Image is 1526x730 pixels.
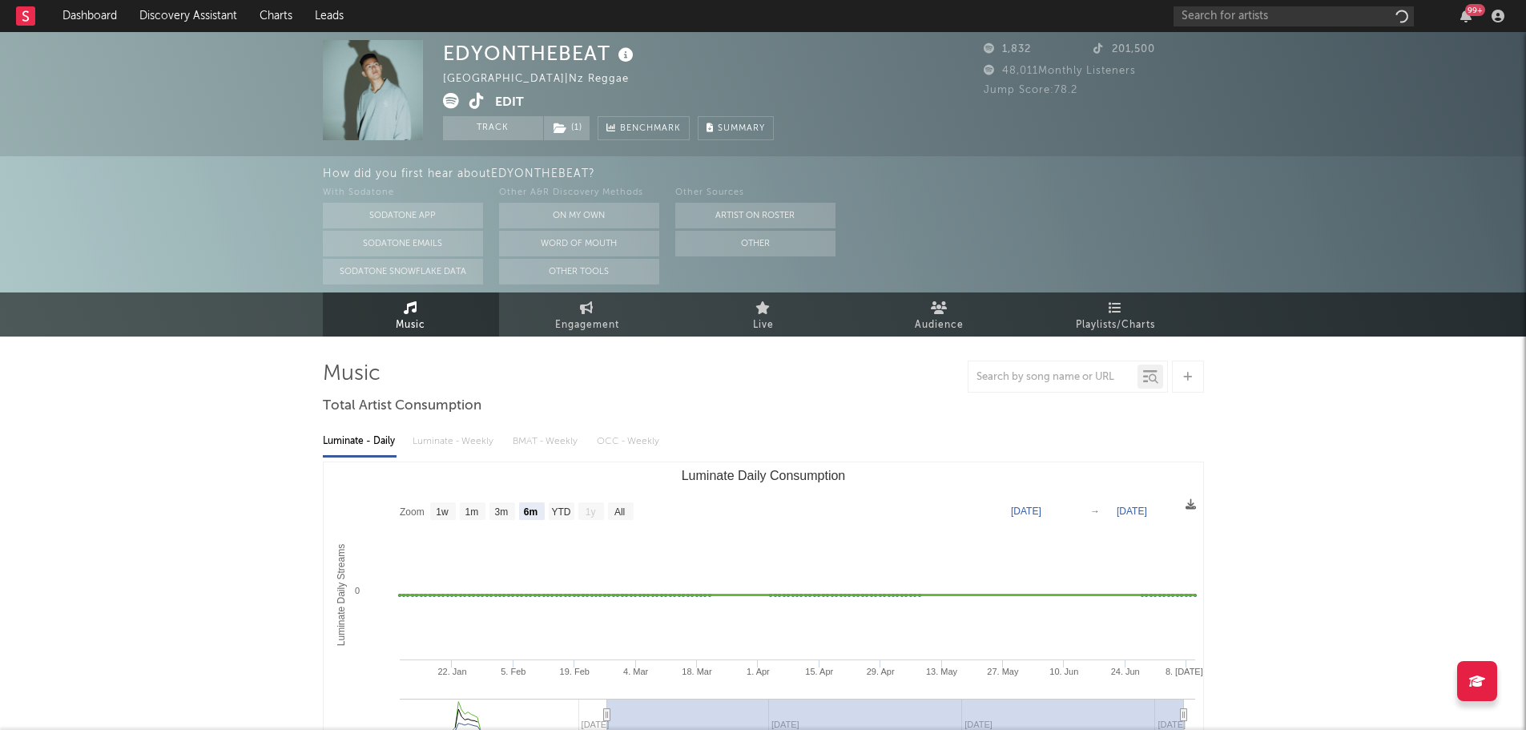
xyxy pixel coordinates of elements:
div: 99 + [1465,4,1485,16]
text: 10. Jun [1049,667,1078,676]
text: Luminate Daily Streams [336,544,347,646]
div: Luminate - Daily [323,428,397,455]
a: Audience [852,292,1028,337]
span: 1,832 [984,44,1031,54]
text: 3m [494,506,508,518]
a: Live [675,292,852,337]
button: Summary [698,116,774,140]
text: 8. [DATE] [1165,667,1202,676]
text: 19. Feb [559,667,589,676]
text: All [614,506,624,518]
span: Jump Score: 78.2 [984,85,1077,95]
text: 1w [436,506,449,518]
span: Music [396,316,425,335]
button: Track [443,116,543,140]
text: 27. May [987,667,1019,676]
span: Total Artist Consumption [323,397,481,416]
text: 1. Apr [747,667,770,676]
div: Other A&R Discovery Methods [499,184,659,203]
span: Summary [718,124,765,133]
button: Other [675,231,835,256]
text: 1y [585,506,595,518]
div: [GEOGRAPHIC_DATA] | Nz Reggae [443,70,647,89]
text: 6m [523,506,537,518]
div: With Sodatone [323,184,483,203]
button: (1) [544,116,590,140]
button: On My Own [499,203,659,228]
span: ( 1 ) [543,116,590,140]
a: Engagement [499,292,675,337]
a: Benchmark [598,116,690,140]
span: Audience [915,316,964,335]
text: 13. May [925,667,957,676]
button: 99+ [1460,10,1472,22]
input: Search for artists [1174,6,1414,26]
text: YTD [551,506,570,518]
text: 15. Apr [805,667,833,676]
button: Artist on Roster [675,203,835,228]
text: 1m [465,506,478,518]
text: Zoom [400,506,425,518]
button: Sodatone App [323,203,483,228]
text: → [1090,506,1100,517]
text: 0 [354,586,359,595]
div: Other Sources [675,184,835,203]
text: [DATE] [1158,720,1186,729]
span: 201,500 [1093,44,1155,54]
text: 18. Mar [682,667,712,676]
text: Luminate Daily Consumption [681,469,845,482]
button: Word Of Mouth [499,231,659,256]
div: EDYONTHEBEAT [443,40,638,67]
a: Playlists/Charts [1028,292,1204,337]
button: Edit [495,93,524,113]
text: 4. Mar [623,667,649,676]
text: [DATE] [1011,506,1041,517]
button: Sodatone Snowflake Data [323,259,483,284]
span: Live [753,316,774,335]
text: 24. Jun [1110,667,1139,676]
text: 22. Jan [437,667,466,676]
button: Sodatone Emails [323,231,483,256]
button: Other Tools [499,259,659,284]
text: 29. Apr [866,667,894,676]
span: Benchmark [620,119,681,139]
text: [DATE] [1117,506,1147,517]
span: Engagement [555,316,619,335]
input: Search by song name or URL [968,371,1137,384]
a: Music [323,292,499,337]
span: Playlists/Charts [1076,316,1155,335]
text: 5. Feb [501,667,525,676]
span: 48,011 Monthly Listeners [984,66,1136,76]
